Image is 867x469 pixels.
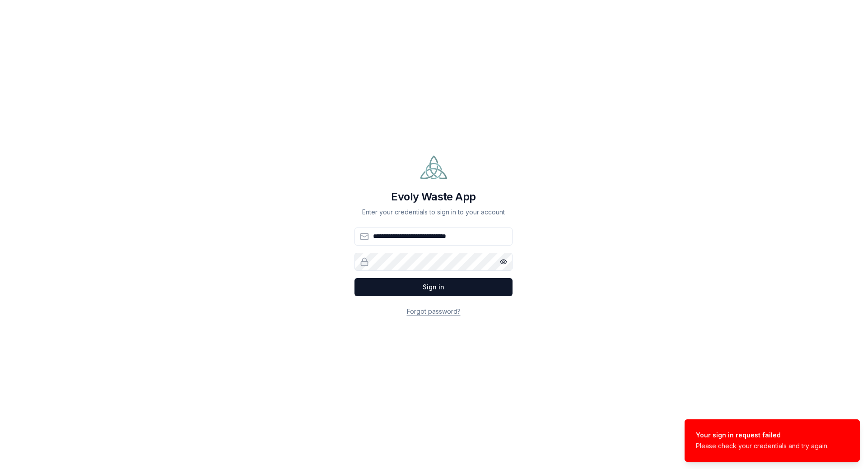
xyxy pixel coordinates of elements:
a: Forgot password? [407,307,461,315]
button: Sign in [354,278,513,296]
h1: Evoly Waste App [354,190,513,204]
div: Please check your credentials and try again. [696,441,829,450]
div: Your sign in request failed [696,431,829,440]
img: Evoly Logo [412,148,455,191]
p: Enter your credentials to sign in to your account [354,208,513,217]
